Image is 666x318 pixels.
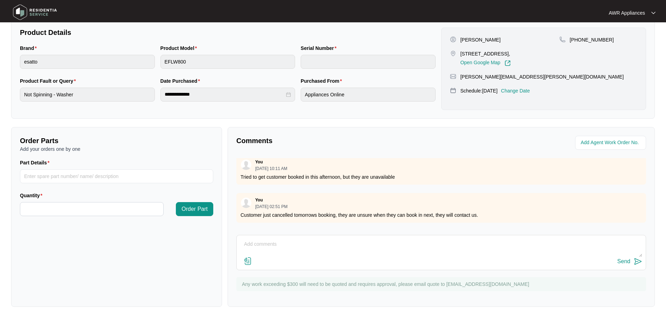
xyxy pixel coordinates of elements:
label: Purchased From [301,77,345,84]
input: Part Details [20,169,213,183]
img: residentia service logo [10,2,59,23]
label: Product Model [160,45,200,52]
img: dropdown arrow [651,11,656,15]
img: map-pin [450,50,456,57]
img: send-icon.svg [634,257,642,266]
input: Add Agent Work Order No. [581,139,642,147]
input: Purchased From [301,88,436,102]
p: Comments [236,136,436,146]
p: [DATE] 02:51 PM [255,205,287,209]
button: Order Part [176,202,213,216]
p: Change Date [501,87,530,94]
p: Order Parts [20,136,213,146]
img: user-pin [450,36,456,43]
p: Any work exceeding $300 will need to be quoted and requires approval, please email quote to [EMAI... [242,281,643,288]
p: Schedule: [DATE] [460,87,497,94]
p: You [255,197,263,203]
label: Date Purchased [160,77,203,84]
p: [PHONE_NUMBER] [570,36,614,43]
div: Send [617,258,630,265]
input: Quantity [20,202,163,216]
p: [DATE] 10:11 AM [255,167,287,171]
p: Product Details [20,28,436,37]
input: Date Purchased [165,91,285,98]
span: Order Part [181,205,208,213]
img: map-pin [559,36,566,43]
p: AWR Appliances [609,9,645,16]
img: map-pin [450,87,456,94]
input: Product Model [160,55,295,69]
label: Product Fault or Query [20,77,79,84]
img: Link-External [504,60,511,66]
p: Customer just cancelled tomorrows booking, they are unsure when they can book in next, they will ... [241,212,642,219]
p: Tried to get customer booked in this afternoon, but they are unavailable [241,173,642,180]
a: Open Google Map [460,60,511,66]
input: Product Fault or Query [20,88,155,102]
p: You [255,159,263,165]
button: Send [617,257,642,266]
label: Quantity [20,192,45,199]
p: [PERSON_NAME][EMAIL_ADDRESS][PERSON_NAME][DOMAIN_NAME] [460,73,624,80]
img: user.svg [241,198,251,208]
input: Brand [20,55,155,69]
p: Add your orders one by one [20,146,213,153]
p: [PERSON_NAME] [460,36,501,43]
p: [STREET_ADDRESS], [460,50,511,57]
img: file-attachment-doc.svg [244,257,252,265]
img: user.svg [241,160,251,170]
label: Brand [20,45,40,52]
label: Serial Number [301,45,339,52]
img: map-pin [450,73,456,80]
input: Serial Number [301,55,436,69]
label: Part Details [20,159,52,166]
